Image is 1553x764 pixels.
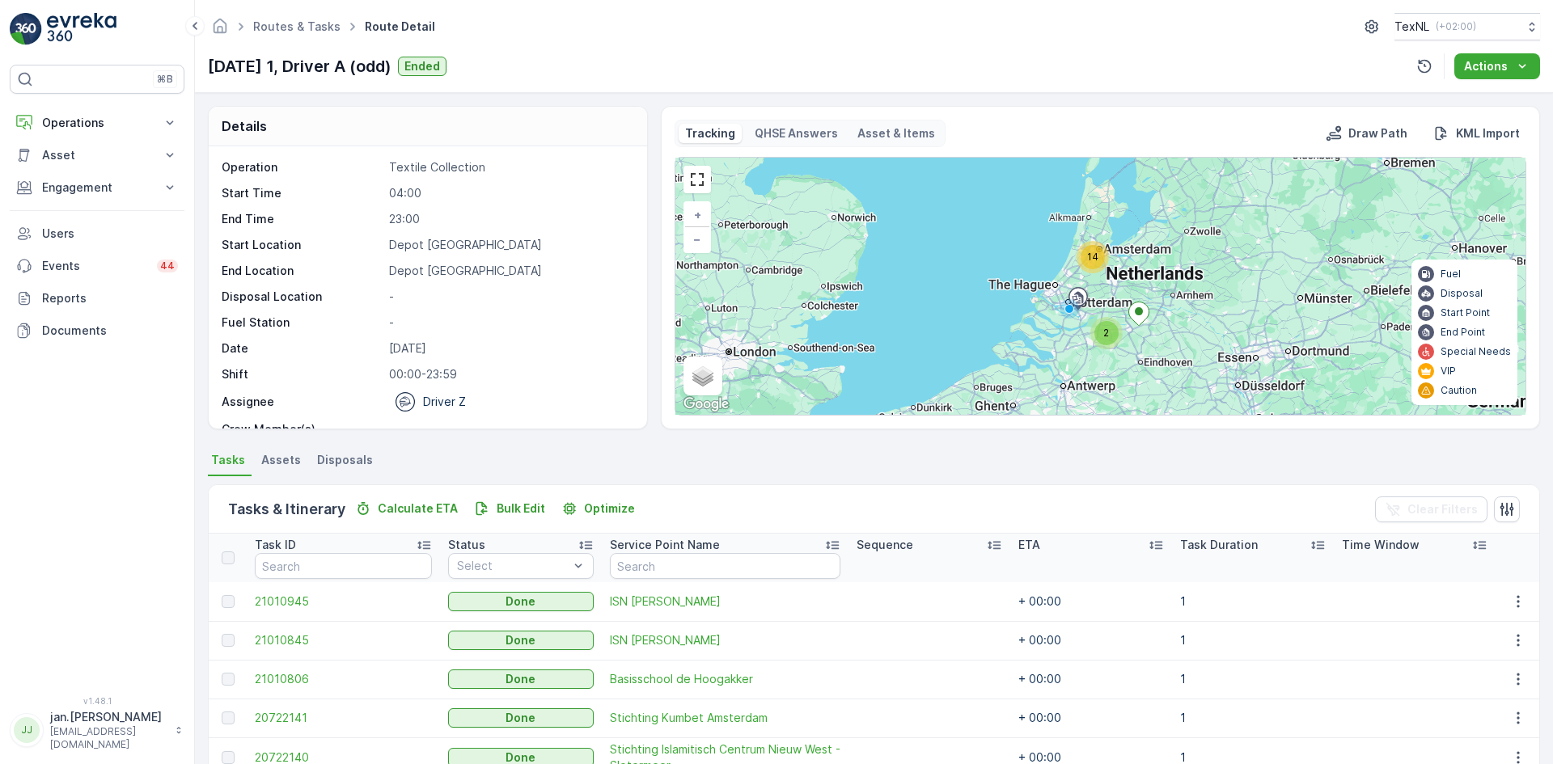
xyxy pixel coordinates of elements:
td: 1 [1172,582,1334,621]
p: QHSE Answers [755,125,838,141]
p: Details [222,116,267,136]
div: 0 [675,158,1525,415]
p: TexNL [1394,19,1429,35]
p: Draw Path [1348,125,1407,141]
p: Actions [1464,58,1508,74]
button: Actions [1454,53,1540,79]
input: Search [255,553,432,579]
button: Done [448,669,594,689]
p: Tasks & Itinerary [228,498,345,521]
span: ISN [PERSON_NAME] [610,593,840,610]
a: Reports [10,282,184,314]
td: + 00:00 [1010,660,1172,699]
a: Routes & Tasks [253,19,341,33]
p: Start Point [1441,306,1490,319]
button: Asset [10,139,184,171]
a: ISN Haci Bayram Veli Drunen [610,632,840,648]
a: Events44 [10,250,184,282]
p: Events [42,258,147,274]
a: Homepage [211,23,229,37]
p: [DATE] [389,340,630,357]
button: Operations [10,107,184,139]
div: Toggle Row Selected [222,673,235,686]
p: Asset & Items [857,125,935,141]
p: VIP [1441,365,1456,378]
span: ISN [PERSON_NAME] [610,632,840,648]
p: Fuel [1441,268,1461,281]
input: Search [610,553,840,579]
span: 21010945 [255,593,432,610]
div: 14 [1077,241,1109,273]
p: KML Import [1456,125,1520,141]
button: Engagement [10,171,184,204]
p: [EMAIL_ADDRESS][DOMAIN_NAME] [50,725,167,751]
a: Open this area in Google Maps (opens a new window) [679,394,733,415]
p: Start Time [222,185,383,201]
p: Engagement [42,179,152,196]
p: Optimize [584,500,635,517]
p: - [389,289,630,305]
p: Tracking [685,125,735,141]
a: ISN Ahmet Yesevi Oosterhout [610,593,840,610]
p: Textile Collection [389,159,630,175]
p: End Time [222,211,383,227]
div: Toggle Row Selected [222,711,235,724]
p: 00:00-23:59 [389,366,630,382]
a: Zoom In [685,203,709,227]
button: Clear Filters [1375,496,1487,522]
span: − [693,232,701,246]
span: Disposals [317,452,373,468]
p: End Location [222,263,383,279]
a: Stichting Kumbet Amsterdam [610,710,840,726]
img: logo_light-DOdMpM7g.png [47,13,116,45]
p: Bulk Edit [497,500,545,517]
p: 23:00 [389,211,630,227]
span: 2 [1103,327,1109,339]
td: + 00:00 [1010,582,1172,621]
td: 1 [1172,699,1334,737]
p: Crew Member(s) [222,421,383,437]
p: Depot [GEOGRAPHIC_DATA] [389,237,630,253]
p: Time Window [1342,537,1420,553]
span: Tasks [211,452,245,468]
div: 2 [1090,317,1123,349]
button: Done [448,631,594,650]
p: ( +02:00 ) [1436,20,1476,33]
td: 1 [1172,660,1334,699]
p: Documents [42,323,178,339]
img: Google [679,394,733,415]
div: Toggle Row Selected [222,634,235,647]
span: + [694,208,701,222]
p: Assignee [222,394,274,410]
span: 14 [1087,251,1098,263]
a: Zoom Out [685,227,709,251]
img: logo [10,13,42,45]
button: Draw Path [1319,124,1414,143]
div: Toggle Row Selected [222,751,235,764]
p: End Point [1441,326,1485,339]
span: Assets [261,452,301,468]
a: 21010806 [255,671,432,687]
p: ⌘B [157,73,173,86]
p: Calculate ETA [378,500,458,517]
p: Users [42,226,178,242]
p: Operations [42,115,152,131]
p: Reports [42,290,178,306]
a: 20722141 [255,710,432,726]
div: Toggle Row Selected [222,595,235,608]
p: Disposal [1441,287,1483,300]
p: Start Location [222,237,383,253]
p: Task Duration [1180,537,1258,553]
button: Ended [398,57,446,76]
span: v 1.48.1 [10,696,184,706]
p: Date [222,340,383,357]
button: Calculate ETA [349,499,464,518]
p: Done [506,632,535,648]
p: Shift [222,366,383,382]
p: Service Point Name [610,537,720,553]
p: - [389,314,630,331]
button: TexNL(+02:00) [1394,13,1540,40]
